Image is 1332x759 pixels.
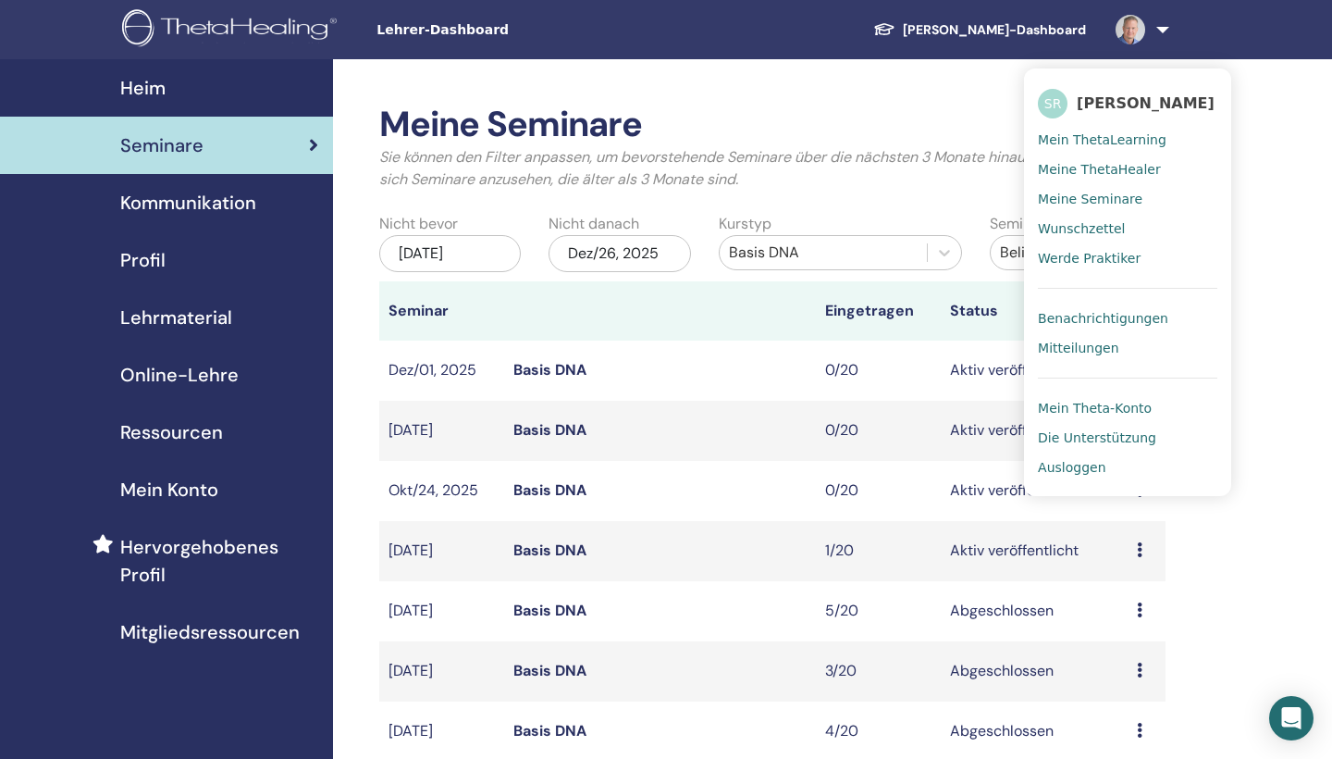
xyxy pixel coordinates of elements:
th: Eingetragen [816,281,941,341]
a: Basis DNA [513,541,586,560]
img: logo.png [122,9,343,51]
label: Nicht bevor [379,213,458,235]
td: 0/20 [816,461,941,521]
a: Wunschzettel [1038,214,1217,243]
a: Ausloggen [1038,453,1217,482]
a: Werde Praktiker [1038,243,1217,273]
td: [DATE] [379,401,504,461]
label: Nicht danach [549,213,639,235]
span: Wunschzettel [1038,220,1125,237]
td: Aktiv veröffentlicht [941,341,1128,401]
span: Seminare [120,131,203,159]
span: Ressourcen [120,418,223,446]
a: Meine ThetaHealer [1038,155,1217,184]
a: Basis DNA [513,480,586,500]
td: 1/20 [816,521,941,581]
span: Heim [120,74,166,102]
span: Werde Praktiker [1038,250,1141,267]
span: Kommunikation [120,189,256,217]
p: Sie können den Filter anpassen, um bevorstehende Seminare über die nächsten 3 Monate hinaus zu er... [379,146,1165,191]
h2: Meine Seminare [379,104,1165,146]
td: [DATE] [379,641,504,702]
span: Online-Lehre [120,361,239,389]
span: Profil [120,246,166,274]
a: Basis DNA [513,661,586,680]
span: SR [1038,89,1067,118]
span: Ausloggen [1038,459,1105,476]
a: Benachrichtigungen [1038,304,1217,333]
span: Mitgliedsressourcen [120,618,300,646]
a: SR[PERSON_NAME] [1038,82,1217,125]
span: Die Unterstützung [1038,429,1156,446]
td: 3/20 [816,641,941,702]
div: Basis DNA [729,242,918,264]
td: [DATE] [379,521,504,581]
span: Mitteilungen [1038,340,1118,356]
a: Basis DNA [513,721,586,740]
span: Lehrmaterial [120,304,232,331]
td: Dez/01, 2025 [379,341,504,401]
span: Mein Konto [120,476,218,504]
span: Mein Theta-Konto [1038,400,1152,417]
a: Basis DNA [513,601,586,620]
td: [DATE] [379,581,504,641]
a: Basis DNA [513,420,586,440]
td: 0/20 [816,341,941,401]
span: Mein ThetaLearning [1038,131,1166,148]
a: Basis DNA [513,360,586,379]
label: Seminarstatus [990,213,1088,235]
span: Hervorgehobenes Profil [120,533,318,589]
div: Beliebiger Status [1000,242,1121,264]
a: Mein Theta-Konto [1038,393,1217,423]
td: 5/20 [816,581,941,641]
td: Aktiv veröffentlicht [941,521,1128,581]
th: Seminar [379,281,504,341]
a: Die Unterstützung [1038,423,1217,453]
a: Mein ThetaLearning [1038,125,1217,155]
th: Status [941,281,1128,341]
label: Kurstyp [719,213,771,235]
span: Meine Seminare [1038,191,1142,207]
span: [PERSON_NAME] [1077,93,1215,113]
td: 0/20 [816,401,941,461]
img: graduation-cap-white.svg [873,21,895,37]
span: Benachrichtigungen [1038,310,1168,327]
img: default.jpg [1116,15,1145,44]
a: [PERSON_NAME]-Dashboard [858,13,1101,47]
span: Meine ThetaHealer [1038,161,1161,178]
a: Meine Seminare [1038,184,1217,214]
span: Lehrer-Dashboard [376,20,654,40]
td: Abgeschlossen [941,641,1128,702]
td: Aktiv veröffentlicht [941,461,1128,521]
div: Dez/26, 2025 [549,235,690,272]
td: Abgeschlossen [941,581,1128,641]
div: Open Intercom Messenger [1269,696,1313,740]
td: Aktiv veröffentlicht [941,401,1128,461]
td: Okt/24, 2025 [379,461,504,521]
a: Mitteilungen [1038,333,1217,363]
div: [DATE] [379,235,521,272]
